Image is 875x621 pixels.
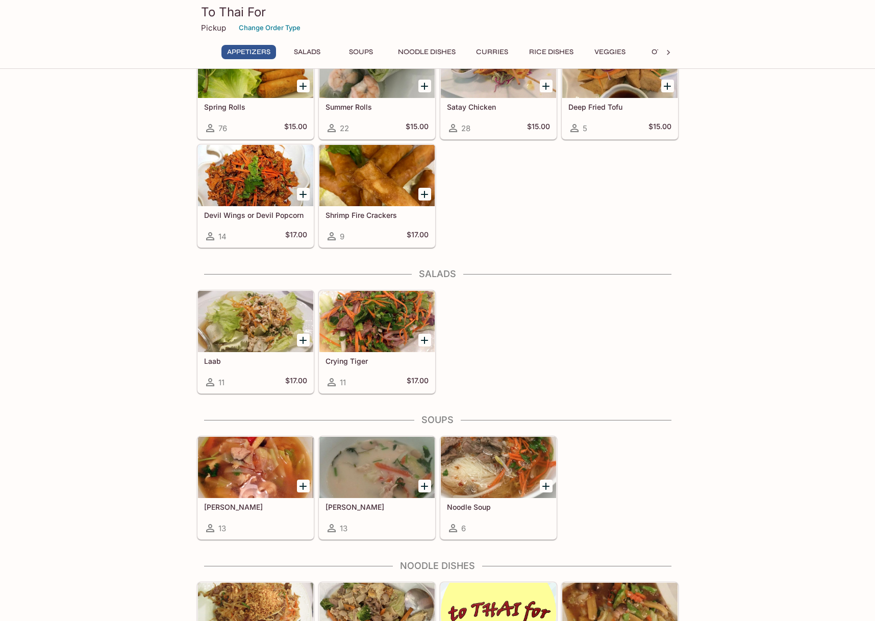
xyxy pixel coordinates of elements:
div: Summer Rolls [319,37,435,98]
h5: [PERSON_NAME] [326,503,429,511]
div: Crying Tiger [319,291,435,352]
a: Deep Fried Tofu5$15.00 [562,36,678,139]
h4: Soups [197,414,679,426]
a: Spring Rolls76$15.00 [197,36,314,139]
button: Add Shrimp Fire Crackers [418,188,431,201]
h5: Laab [204,357,307,365]
button: Rice Dishes [523,45,579,59]
span: 22 [340,123,349,133]
h5: Deep Fried Tofu [568,103,671,111]
h5: [PERSON_NAME] [204,503,307,511]
h5: Devil Wings or Devil Popcorn [204,211,307,219]
span: 9 [340,232,344,241]
span: 11 [340,378,346,387]
button: Salads [284,45,330,59]
button: Add Laab [297,334,310,346]
a: [PERSON_NAME]13 [319,436,435,539]
a: Satay Chicken28$15.00 [440,36,557,139]
h5: $15.00 [648,122,671,134]
h4: Salads [197,268,679,280]
button: Add Deep Fried Tofu [661,80,674,92]
a: Summer Rolls22$15.00 [319,36,435,139]
span: 11 [218,378,224,387]
a: [PERSON_NAME]13 [197,436,314,539]
button: Appetizers [221,45,276,59]
h4: Noodle Dishes [197,560,679,572]
h5: $15.00 [284,122,307,134]
h5: $15.00 [527,122,550,134]
span: 28 [461,123,470,133]
button: Add Devil Wings or Devil Popcorn [297,188,310,201]
div: Shrimp Fire Crackers [319,145,435,206]
div: Noodle Soup [441,437,556,498]
button: Add Noodle Soup [540,480,553,492]
h5: $15.00 [406,122,429,134]
button: Add Tom Yum [297,480,310,492]
div: Deep Fried Tofu [562,37,678,98]
span: 13 [218,524,226,533]
p: Pickup [201,23,226,33]
h5: Crying Tiger [326,357,429,365]
h5: $17.00 [285,376,307,388]
h5: Summer Rolls [326,103,429,111]
button: Add Summer Rolls [418,80,431,92]
button: Noodle Dishes [392,45,461,59]
button: Other [641,45,687,59]
button: Add Spring Rolls [297,80,310,92]
div: Spring Rolls [198,37,313,98]
span: 14 [218,232,227,241]
button: Veggies [587,45,633,59]
div: Laab [198,291,313,352]
div: Devil Wings or Devil Popcorn [198,145,313,206]
h3: To Thai For [201,4,674,20]
h5: $17.00 [407,376,429,388]
button: Soups [338,45,384,59]
span: 13 [340,524,347,533]
span: 5 [583,123,587,133]
button: Change Order Type [234,20,305,36]
a: Shrimp Fire Crackers9$17.00 [319,144,435,247]
button: Curries [469,45,515,59]
div: Tom Kha [319,437,435,498]
h5: Shrimp Fire Crackers [326,211,429,219]
a: Devil Wings or Devil Popcorn14$17.00 [197,144,314,247]
h5: Satay Chicken [447,103,550,111]
span: 76 [218,123,227,133]
a: Noodle Soup6 [440,436,557,539]
button: Add Satay Chicken [540,80,553,92]
a: Crying Tiger11$17.00 [319,290,435,393]
h5: $17.00 [285,230,307,242]
button: Add Tom Kha [418,480,431,492]
div: Tom Yum [198,437,313,498]
h5: Spring Rolls [204,103,307,111]
span: 6 [461,524,466,533]
a: Laab11$17.00 [197,290,314,393]
h5: Noodle Soup [447,503,550,511]
div: Satay Chicken [441,37,556,98]
button: Add Crying Tiger [418,334,431,346]
h5: $17.00 [407,230,429,242]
